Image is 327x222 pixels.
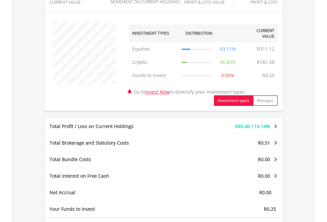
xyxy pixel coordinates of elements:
th: Current Value [240,24,278,42]
td: Equities [129,42,179,56]
td: 63.11% [216,42,240,56]
button: Investment types [214,95,253,106]
td: R0.25 [259,69,278,82]
span: R45.40 / 10.14% [235,123,270,129]
div: Distribution [185,30,212,36]
span: R0.00 [258,156,270,162]
th: Investment Types [129,24,179,42]
td: 0.05% [216,69,240,82]
div: Total Brokerage and Statutory Costs [45,140,184,146]
div: Total Bundle Costs [45,156,184,163]
td: Crypto [129,56,179,69]
span: R0.51 [258,140,270,146]
div: Total Profit / Loss on Current Holdings [45,123,184,130]
a: Invest Now [145,89,170,95]
span: R0.00 [259,189,271,196]
div: Net Accrual [45,189,184,196]
td: 36.84% [216,56,240,69]
button: Manager [253,95,278,106]
div: Your Funds to Invest [45,206,164,212]
td: R181.58 [254,56,278,69]
td: Funds to Invest [129,69,179,82]
span: R0.25 [264,206,276,212]
td: R311.12 [254,42,278,56]
div: Total Interest on Free Cash [45,173,184,179]
span: R0.00 [258,173,270,179]
div: Go to to diversify your investment types. [124,18,283,106]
